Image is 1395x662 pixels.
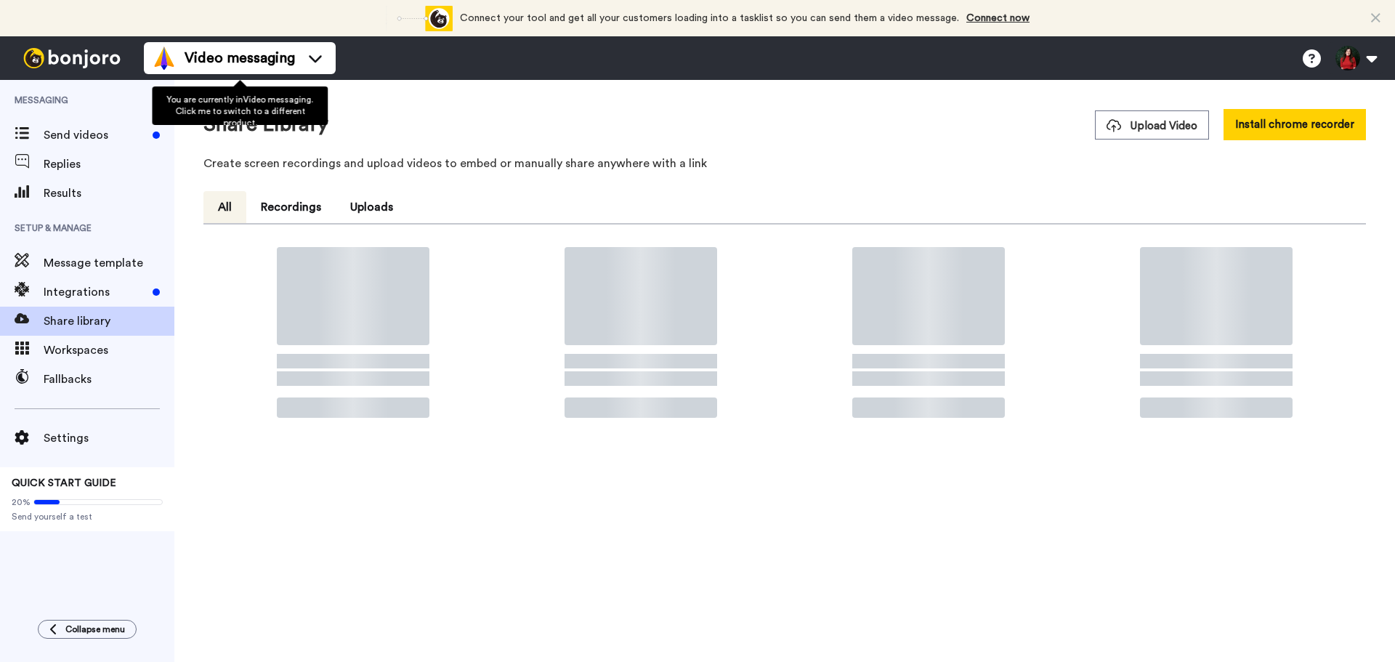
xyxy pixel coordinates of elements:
[336,191,408,223] button: Uploads
[12,478,116,488] span: QUICK START GUIDE
[17,48,126,68] img: bj-logo-header-white.svg
[44,342,174,359] span: Workspaces
[12,511,163,522] span: Send yourself a test
[44,156,174,173] span: Replies
[38,620,137,639] button: Collapse menu
[44,429,174,447] span: Settings
[65,623,125,635] span: Collapse menu
[373,6,453,31] div: animation
[44,283,147,301] span: Integrations
[166,95,313,127] span: You are currently in Video messaging . Click me to switch to a different product.
[203,155,1366,172] p: Create screen recordings and upload videos to embed or manually share anywhere with a link
[460,13,959,23] span: Connect your tool and get all your customers loading into a tasklist so you can send them a video...
[1095,110,1209,140] button: Upload Video
[44,254,174,272] span: Message template
[44,185,174,202] span: Results
[1107,118,1197,134] span: Upload Video
[203,191,246,223] button: All
[185,48,295,68] span: Video messaging
[966,13,1030,23] a: Connect now
[246,191,336,223] button: Recordings
[44,312,174,330] span: Share library
[12,496,31,508] span: 20%
[153,47,176,70] img: vm-color.svg
[44,371,174,388] span: Fallbacks
[44,126,147,144] span: Send videos
[1224,109,1366,140] button: Install chrome recorder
